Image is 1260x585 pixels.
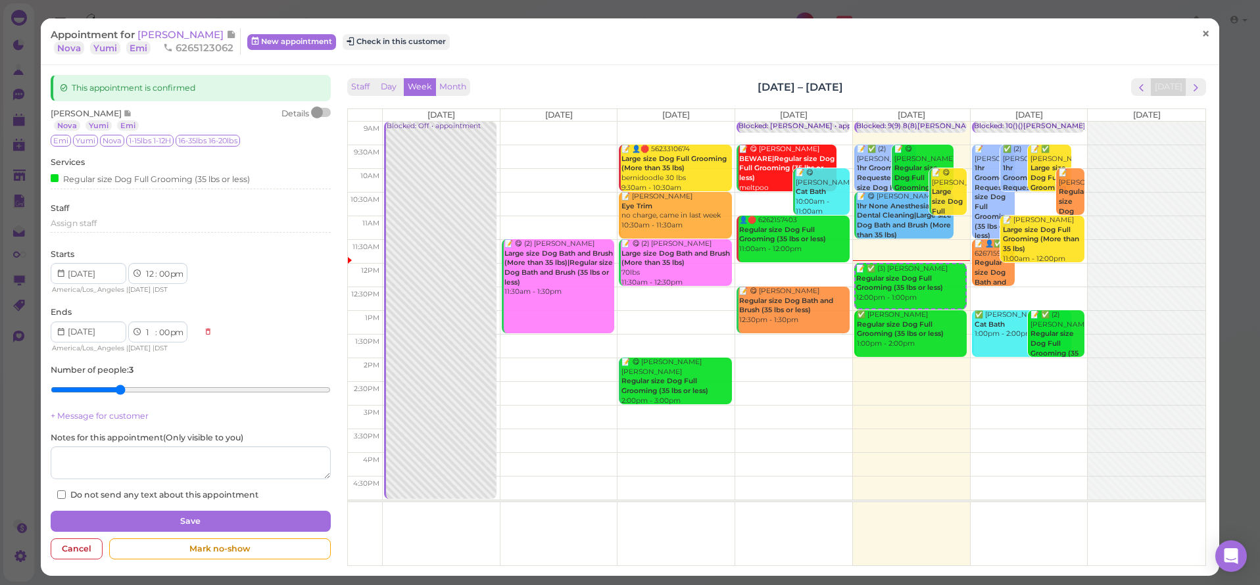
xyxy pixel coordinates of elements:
[621,202,652,210] b: Eye Trim
[51,108,124,118] span: [PERSON_NAME]
[128,344,151,352] span: [DATE]
[126,41,151,55] a: Emi
[128,285,151,294] span: [DATE]
[898,110,925,120] span: [DATE]
[1201,25,1210,43] span: ×
[155,285,168,294] span: DST
[354,385,379,393] span: 2:30pm
[974,310,1071,339] div: ✅ [PERSON_NAME] 1:00pm - 2:00pm
[117,120,139,131] a: Emi
[73,135,98,147] span: Yumi
[621,192,731,231] div: 📝 [PERSON_NAME] no charge, came in last week 10:30am - 11:30am
[85,120,112,131] a: Yumi
[51,28,236,54] a: [PERSON_NAME] Nova Yumi Emi
[51,432,243,444] label: Notes for this appointment ( Only visible to you )
[176,135,240,147] span: 16-35lbs 16-20lbs
[621,239,731,287] div: 📝 😋 (2) [PERSON_NAME] 70lbs 11:30am - 12:30pm
[52,344,124,352] span: America/Los_Angeles
[856,310,967,349] div: ✅ [PERSON_NAME] 1:00pm - 2:00pm
[662,110,690,120] span: [DATE]
[54,120,80,131] a: Nova
[353,479,379,488] span: 4:30pm
[739,225,826,244] b: Regular size Dog Full Grooming (35 lbs or less)
[163,41,233,54] span: 6265123062
[974,145,1015,270] div: 📝 [PERSON_NAME] [PERSON_NAME] 9:30am - 11:30am
[857,202,952,239] b: 1hr None Anesthesia Dental Cleaning|Large size Dog Bath and Brush (More than 35 lbs)
[1002,216,1085,264] div: 📝 [PERSON_NAME] 11:00am - 12:00pm
[739,122,884,131] div: Blocked: [PERSON_NAME] • appointment
[780,110,808,120] span: [DATE]
[856,122,1031,131] div: Blocked: 9(9) 8(8)[PERSON_NAME] • appointment
[137,28,226,41] span: [PERSON_NAME]
[1003,225,1079,253] b: Large size Dog Full Grooming (More than 35 lbs)
[52,285,124,294] span: America/Los_Angeles
[739,287,849,325] div: 📝 😋 [PERSON_NAME] 12:30pm - 1:30pm
[363,456,379,464] span: 4pm
[1030,145,1071,231] div: 📝 ✅ [PERSON_NAME] 9:30am - 10:30am
[364,408,379,417] span: 3pm
[57,490,66,499] input: Do not send any text about this appointment
[1194,19,1218,50] a: ×
[739,296,833,315] b: Regular size Dog Bath and Brush (35 lbs or less)
[974,239,1015,346] div: 📝 👤✅ 6267159939 [GEOGRAPHIC_DATA] , corgi 11:30am - 12:30pm
[51,202,69,214] label: Staff
[621,145,731,193] div: 📝 👤🛑 5623310674 bernidoodle 30 lbs 9:30am - 10:30am
[856,192,954,250] div: 📝 😋 [PERSON_NAME] 10:30am - 11:30am
[281,108,309,131] div: Details
[354,148,379,156] span: 9:30am
[364,361,379,369] span: 2pm
[1030,310,1084,388] div: 📝 ✅ (2) [PERSON_NAME] 1:00pm - 2:00pm
[404,78,436,96] button: Week
[894,145,954,251] div: 📝 😋 [PERSON_NAME] [PERSON_NAME] / wants to bring two 9:30am - 10:30am
[351,195,379,204] span: 10:30am
[109,538,330,559] div: Mark no-show
[975,320,1005,329] b: Cat Bath
[51,248,74,260] label: Starts
[545,110,573,120] span: [DATE]
[739,145,836,202] div: 📝 😋 [PERSON_NAME] meltpoo 9:30am - 10:30am
[1030,164,1069,211] b: Large size Dog Full Grooming (More than 35 lbs)
[57,489,258,501] label: Do not send any text about this appointment
[247,34,336,50] a: New appointment
[1215,540,1247,572] div: Open Intercom Messenger
[51,411,149,421] a: + Message for customer
[51,172,250,185] div: Regular size Dog Full Grooming (35 lbs or less)
[373,78,404,96] button: Day
[427,110,455,120] span: [DATE]
[347,78,374,96] button: Staff
[739,216,849,254] div: 👤🛑 6262157403 11:00am - 12:00pm
[621,249,730,268] b: Large size Dog Bath and Brush (More than 35 lbs)
[365,314,379,322] span: 1pm
[54,41,84,55] a: Nova
[932,187,967,254] b: Large size Dog Full Grooming (More than 35 lbs)
[90,41,120,55] a: Yumi
[857,320,944,339] b: Regular size Dog Full Grooming (35 lbs or less)
[1059,187,1086,273] b: Regular size Dog Bath and Brush (35 lbs or less)
[795,168,850,216] div: 📝 😋 [PERSON_NAME] 10:00am - 11:00am
[856,145,916,251] div: 📝 ✅ (2) [PERSON_NAME] kobe [PERSON_NAME] 9:30am - 10:30am
[352,243,379,251] span: 11:30am
[1131,78,1151,96] button: prev
[51,218,97,228] span: Assign staff
[354,432,379,440] span: 3:30pm
[124,108,132,118] span: Note
[504,249,613,287] b: Large size Dog Bath and Brush (More than 35 lbs)|Regular size Dog Bath and Brush (35 lbs or less)
[100,135,124,147] span: Nova
[1133,110,1161,120] span: [DATE]
[435,78,470,96] button: Month
[1186,78,1206,96] button: next
[51,135,71,147] span: Emi
[1015,110,1043,120] span: [DATE]
[355,337,379,346] span: 1:30pm
[51,284,197,296] div: | |
[226,28,236,41] span: Note
[51,511,330,532] button: Save
[155,344,168,352] span: DST
[931,168,967,275] div: 📝 😋 [PERSON_NAME] 10:00am - 11:00am
[856,264,965,303] div: 📝 ✅ (3) [PERSON_NAME] 12:00pm - 1:00pm
[51,306,72,318] label: Ends
[51,538,103,559] div: Cancel
[126,135,174,147] span: 1-15lbs 1-12H
[51,364,133,376] label: Number of people :
[343,34,450,50] button: Check in this customer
